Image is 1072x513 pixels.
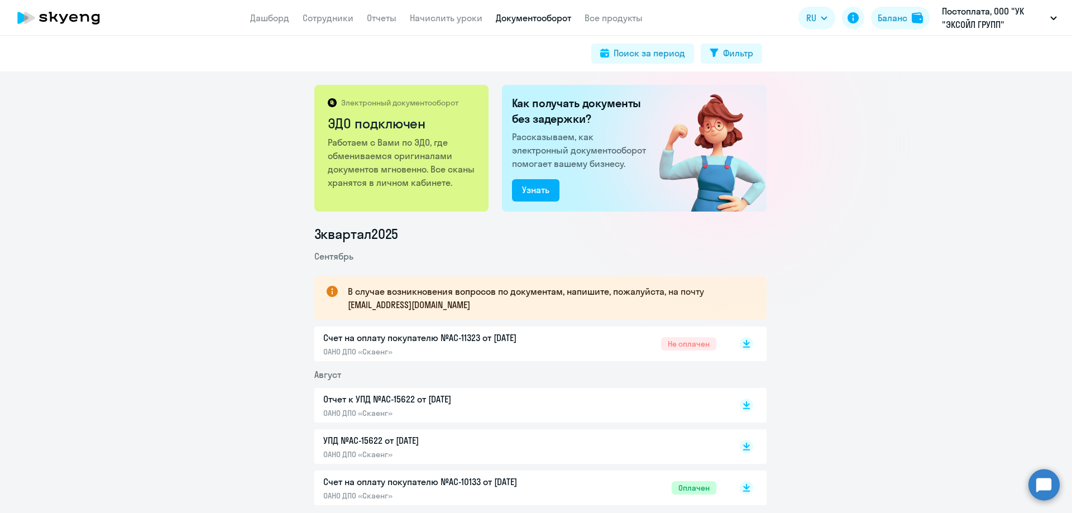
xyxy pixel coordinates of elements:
[323,331,558,344] p: Счет на оплату покупателю №AC-11323 от [DATE]
[323,475,716,501] a: Счет на оплату покупателю №AC-10133 от [DATE]ОАНО ДПО «Скаенг»Оплачен
[871,7,930,29] button: Балансbalance
[348,285,746,311] p: В случае возникновения вопросов по документам, напишите, пожалуйста, на почту [EMAIL_ADDRESS][DOM...
[250,12,289,23] a: Дашборд
[323,408,558,418] p: ОАНО ДПО «Скаенг»
[323,434,716,459] a: УПД №AC-15622 от [DATE]ОАНО ДПО «Скаенг»
[323,331,716,357] a: Счет на оплату покупателю №AC-11323 от [DATE]ОАНО ДПО «Скаенг»Не оплачен
[323,347,558,357] p: ОАНО ДПО «Скаенг»
[512,95,650,127] h2: Как получать документы без задержки?
[701,44,762,64] button: Фильтр
[314,251,353,262] span: Сентябрь
[323,392,558,406] p: Отчет к УПД №AC-15622 от [DATE]
[323,434,558,447] p: УПД №AC-15622 от [DATE]
[323,475,558,488] p: Счет на оплату покупателю №AC-10133 от [DATE]
[328,114,477,132] h2: ЭДО подключен
[323,449,558,459] p: ОАНО ДПО «Скаенг»
[512,130,650,170] p: Рассказываем, как электронный документооборот помогает вашему бизнесу.
[672,481,716,495] span: Оплачен
[936,4,1063,31] button: Постоплата, ООО "УК "ЭКСОЙЛ ГРУПП"
[341,98,458,108] p: Электронный документооборот
[878,11,907,25] div: Баланс
[367,12,396,23] a: Отчеты
[912,12,923,23] img: balance
[591,44,694,64] button: Поиск за период
[522,183,549,196] div: Узнать
[798,7,835,29] button: RU
[314,225,767,243] li: 3 квартал 2025
[723,46,753,60] div: Фильтр
[303,12,353,23] a: Сотрудники
[496,12,571,23] a: Документооборот
[942,4,1046,31] p: Постоплата, ООО "УК "ЭКСОЙЛ ГРУПП"
[585,12,643,23] a: Все продукты
[512,179,559,202] button: Узнать
[410,12,482,23] a: Начислить уроки
[323,491,558,501] p: ОАНО ДПО «Скаенг»
[314,369,341,380] span: Август
[661,337,716,351] span: Не оплачен
[614,46,685,60] div: Поиск за период
[328,136,477,189] p: Работаем с Вами по ЭДО, где обмениваемся оригиналами документов мгновенно. Все сканы хранятся в л...
[323,392,716,418] a: Отчет к УПД №AC-15622 от [DATE]ОАНО ДПО «Скаенг»
[641,85,767,212] img: connected
[806,11,816,25] span: RU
